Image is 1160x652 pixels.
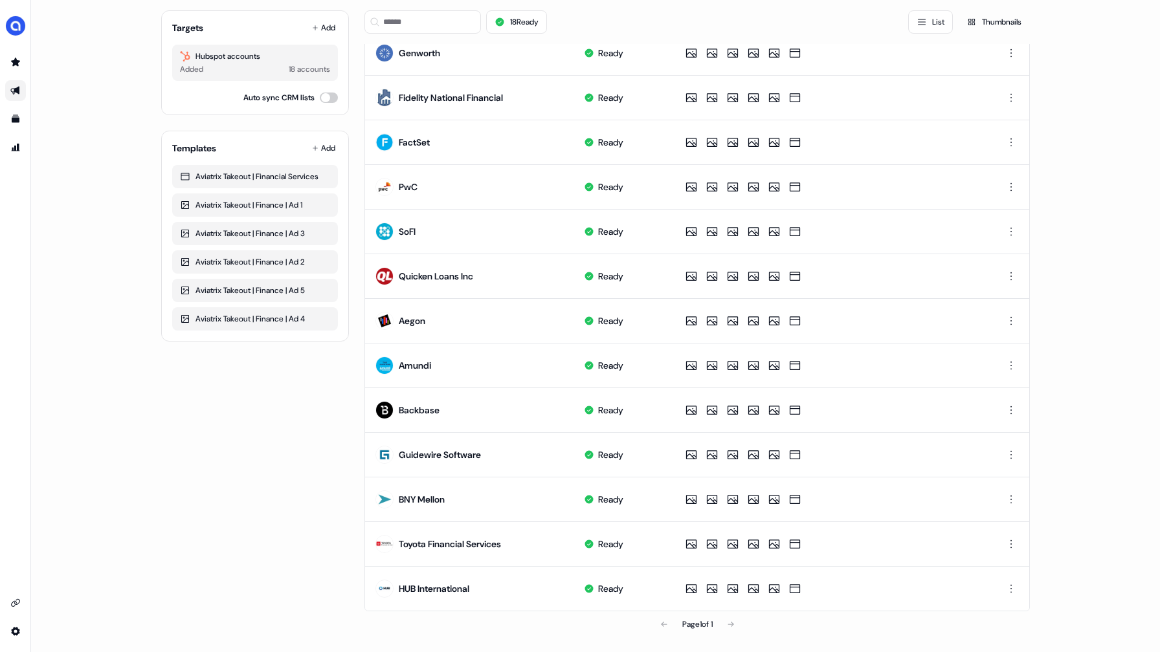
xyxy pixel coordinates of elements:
[180,63,203,76] div: Added
[399,538,501,550] div: Toyota Financial Services
[172,142,216,155] div: Templates
[908,10,953,34] button: List
[598,270,623,283] div: Ready
[598,180,623,193] div: Ready
[598,91,623,104] div: Ready
[5,592,26,613] a: Go to integrations
[5,621,26,642] a: Go to integrations
[598,314,623,327] div: Ready
[180,170,330,183] div: Aviatrix Takeout | Financial Services
[309,139,338,157] button: Add
[399,359,431,372] div: Amundi
[399,493,445,506] div: BNY Mellon
[486,10,547,34] button: 18Ready
[598,538,623,550] div: Ready
[289,63,330,76] div: 18 accounts
[399,404,440,417] div: Backbase
[598,136,623,149] div: Ready
[399,225,416,238] div: SoFI
[598,225,623,238] div: Ready
[172,21,203,34] div: Targets
[598,582,623,595] div: Ready
[958,10,1030,34] button: Thumbnails
[399,180,418,193] div: PwC
[180,227,330,240] div: Aviatrix Takeout | Finance | Ad 3
[180,255,330,268] div: Aviatrix Takeout | Finance | Ad 2
[5,137,26,158] a: Go to attribution
[682,618,713,631] div: Page 1 of 1
[399,582,469,595] div: HUB International
[180,50,330,63] div: Hubspot accounts
[180,312,330,325] div: Aviatrix Takeout | Finance | Ad 4
[180,284,330,297] div: Aviatrix Takeout | Finance | Ad 5
[180,199,330,212] div: Aviatrix Takeout | Finance | Ad 1
[5,80,26,101] a: Go to outbound experience
[243,91,315,104] label: Auto sync CRM lists
[399,136,430,149] div: FactSet
[399,91,503,104] div: Fidelity National Financial
[309,19,338,37] button: Add
[598,493,623,506] div: Ready
[598,47,623,60] div: Ready
[598,448,623,461] div: Ready
[5,52,26,72] a: Go to prospects
[399,270,473,283] div: Quicken Loans Inc
[399,47,440,60] div: Genworth
[399,314,425,327] div: Aegon
[399,448,481,461] div: Guidewire Software
[598,404,623,417] div: Ready
[598,359,623,372] div: Ready
[5,109,26,129] a: Go to templates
